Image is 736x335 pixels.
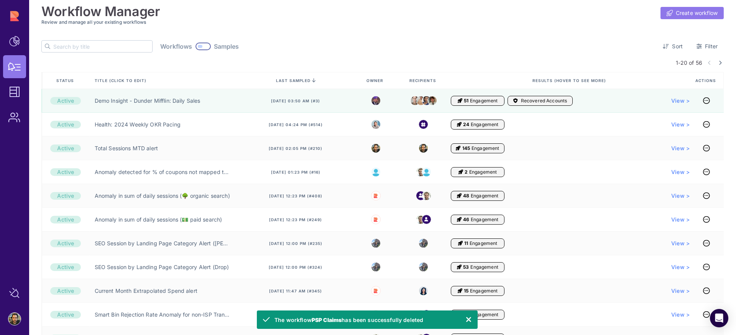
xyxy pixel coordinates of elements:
[416,167,425,176] img: 1535454291666_907810eb340aed75b3af_32.jpg
[371,144,380,153] img: 7111394022660_177de20f934574fcd7a5_32.jpg
[671,287,690,295] a: View >
[671,97,690,105] a: View >
[50,121,81,128] div: Active
[276,78,310,83] span: last sampled
[416,310,425,319] img: 1535454291666_907810eb340aed75b3af_32.jpg
[422,167,431,176] img: 29f6a8bc8c4af15cf5f7408962882b0e.jpg
[269,288,322,294] span: [DATE] 11:47 am (#345)
[671,145,690,152] span: View >
[95,145,158,152] a: Total Sessions MTD alert
[471,193,498,199] span: Engagement
[472,145,499,151] span: Engagement
[671,216,690,223] a: View >
[457,217,462,223] i: Engagement
[95,168,230,176] a: Anomaly detected for % of coupons not mapped to partner name.
[705,43,718,50] span: Filter
[458,98,462,104] i: Engagement
[464,98,468,104] span: 51
[269,264,322,270] span: [DATE] 12:00 pm (#324)
[671,168,690,176] a: View >
[8,313,21,325] img: account-photo
[469,169,497,175] span: Engagement
[456,145,460,151] i: Engagement
[521,98,567,104] span: Recovered Accounts
[671,192,690,200] a: View >
[371,120,380,129] img: 5319324584592_ac8861a19d2e7aecaba4_32.jpg
[471,217,498,223] span: Engagement
[271,98,320,103] span: [DATE] 03:50 am (#3)
[471,122,498,128] span: Engagement
[458,169,463,175] i: Engagement
[676,59,702,67] span: 1-20 of 56
[419,263,428,271] img: 3603401176594_91665fb9f55b94701b13_32.jpg
[53,41,152,52] input: Search by title
[671,121,690,128] a: View >
[50,263,81,271] div: Active
[56,78,76,83] span: Status
[373,194,378,198] img: Rupert
[371,263,380,271] img: 3603401176594_91665fb9f55b94701b13_32.jpg
[457,193,462,199] i: Engagement
[416,95,425,107] img: stanley.jpeg
[274,316,423,324] span: The workflow has been successfully deleted
[50,168,81,176] div: Active
[95,97,200,105] a: Demo Insight - Dunder Mifflin: Daily Sales
[458,288,462,294] i: Engagement
[269,193,322,199] span: [DATE] 12:23 pm (#408)
[411,94,419,107] img: dwight.png
[470,288,498,294] span: Engagement
[50,145,81,152] div: Active
[419,144,428,153] img: 7111394022660_177de20f934574fcd7a5_32.jpg
[470,98,498,104] span: Engagement
[464,288,468,294] span: 15
[465,169,468,175] span: 2
[428,96,437,105] img: jim.jpeg
[371,167,380,176] img: 29f6a8bc8c4af15cf5f7408962882b0e.jpg
[95,263,229,271] a: SEO Session by Landing Page Category Alert (Drop)
[95,121,181,128] a: Health: 2024 Weekly OKR Pacing
[371,310,380,319] img: 1535454291666_907810eb340aed75b3af_32.jpg
[366,78,385,83] span: Owner
[160,43,192,50] span: Workflows
[41,4,160,19] h1: Workflow Manager
[50,287,81,295] div: Active
[463,217,469,223] span: 46
[371,239,380,248] img: 3603401176594_91665fb9f55b94701b13_32.jpg
[269,146,322,151] span: [DATE] 02:05 pm (#210)
[457,264,462,270] i: Engagement
[312,317,342,323] strong: PSP Claims
[50,311,81,319] div: Active
[214,43,239,50] span: Samples
[271,169,320,175] span: [DATE] 01:23 pm (#16)
[95,192,230,200] a: Anomaly in sum of daily sessions (🌳 organic search)
[671,263,690,271] span: View >
[470,264,498,270] span: Engagement
[464,240,468,246] span: 11
[463,122,469,128] span: 24
[671,311,690,319] a: View >
[422,191,431,200] img: 1535454291666_907810eb340aed75b3af_32.jpg
[50,240,81,247] div: Active
[463,193,469,199] span: 48
[409,78,438,83] span: Recipients
[710,309,728,327] div: Open Intercom Messenger
[269,241,322,246] span: [DATE] 12:00 pm (#235)
[532,78,608,83] span: Results (Hover to see more)
[95,216,222,223] a: Anomaly in sum of daily sessions (💵 paid search)
[95,240,230,247] a: SEO Session by Landing Page Category Alert ([PERSON_NAME])
[676,9,718,17] span: Create workflow
[269,122,323,127] span: [DATE] 04:24 pm (#514)
[41,19,724,25] h3: Review and manage all your existing workflows
[416,215,425,224] img: 1535454291666_907810eb340aed75b3af_32.jpg
[513,98,518,104] i: Accounts
[50,216,81,223] div: Active
[471,312,498,318] span: Engagement
[419,239,428,248] img: 3603401176594_91665fb9f55b94701b13_32.jpg
[458,240,463,246] i: Engagement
